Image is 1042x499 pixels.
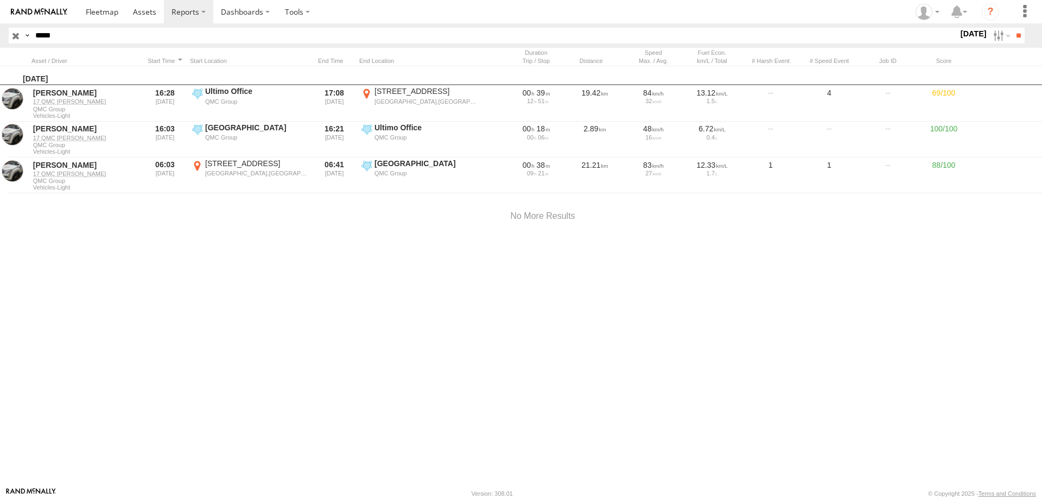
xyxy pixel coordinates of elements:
[314,86,355,120] div: 17:08 [DATE]
[538,134,548,141] span: 06
[33,134,138,142] a: 17 QMC [PERSON_NAME]
[144,86,186,120] div: 16:28 [DATE]
[374,86,477,96] div: [STREET_ADDRESS]
[523,124,535,133] span: 00
[523,89,535,97] span: 00
[919,57,968,65] div: Score
[314,123,355,156] div: 16:21 [DATE]
[628,134,679,141] div: 16
[33,124,138,134] div: [PERSON_NAME]
[205,86,308,96] div: Ultimo Office
[2,88,23,110] a: View Asset in Asset Management
[744,159,798,192] div: 1
[359,159,479,192] label: Click to View Event Location
[314,159,355,192] div: 06:41 [DATE]
[527,134,536,141] span: 00
[374,134,477,141] div: QMC Group
[568,86,622,120] div: 19.42
[568,159,622,192] div: 21.21
[374,98,477,105] div: [GEOGRAPHIC_DATA],[GEOGRAPHIC_DATA]
[989,28,1012,43] label: Search Filter Options
[538,170,548,176] span: 21
[2,124,23,146] a: View Asset in Asset Management
[687,98,738,104] div: 1.5
[33,160,138,170] div: [PERSON_NAME]
[628,124,679,134] div: 48
[568,123,622,156] div: 2.89
[33,142,138,148] span: QMC Group
[23,28,31,43] label: Search Query
[144,57,186,65] div: Click to Sort
[190,86,309,120] label: Click to View Event Location
[687,134,738,141] div: 0.4
[511,124,562,134] div: [1111s] 02/09/2025 16:03 - 02/09/2025 16:21
[359,123,479,156] label: Click to View Event Location
[537,124,550,133] span: 18
[33,170,138,178] a: 17 QMC [PERSON_NAME]
[205,123,308,132] div: [GEOGRAPHIC_DATA]
[912,4,943,20] div: Muhammad Salman
[537,161,550,169] span: 38
[374,123,477,132] div: Ultimo Office
[33,112,138,119] span: Filter Results to this Group
[359,86,479,120] label: Click to View Event Location
[527,170,536,176] span: 09
[538,98,548,104] span: 51
[314,57,355,65] div: Click to Sort
[31,57,140,65] div: Click to Sort
[958,28,989,40] label: [DATE]
[802,159,856,192] div: 1
[687,170,738,176] div: 1.7
[472,490,513,497] div: Version: 308.01
[919,159,968,192] div: 88/100
[537,89,550,97] span: 39
[919,123,968,156] div: 100/100
[511,88,562,98] div: [2385s] 02/09/2025 16:28 - 02/09/2025 17:08
[33,106,138,112] span: QMC Group
[919,86,968,120] div: 69/100
[628,170,679,176] div: 27
[628,160,679,170] div: 83
[527,98,536,104] span: 12
[33,98,138,105] a: 17 QMC [PERSON_NAME]
[144,159,186,192] div: 06:03 [DATE]
[628,98,679,104] div: 32
[205,169,308,177] div: [GEOGRAPHIC_DATA],[GEOGRAPHIC_DATA]
[982,3,999,21] i: ?
[979,490,1036,497] a: Terms and Conditions
[2,160,23,182] a: View Asset in Asset Management
[687,160,738,170] div: 12.33
[190,123,309,156] label: Click to View Event Location
[33,148,138,155] span: Filter Results to this Group
[33,178,138,184] span: QMC Group
[511,160,562,170] div: [2309s] 02/09/2025 06:03 - 02/09/2025 06:41
[928,490,1036,497] div: © Copyright 2025 -
[144,123,186,156] div: 16:03 [DATE]
[687,88,738,98] div: 13.12
[568,57,622,65] div: Click to Sort
[6,488,56,499] a: Visit our Website
[190,159,309,192] label: Click to View Event Location
[861,57,915,65] div: Job ID
[205,134,308,141] div: QMC Group
[802,86,856,120] div: 4
[374,159,477,168] div: [GEOGRAPHIC_DATA]
[205,159,308,168] div: [STREET_ADDRESS]
[628,88,679,98] div: 84
[11,8,67,16] img: rand-logo.svg
[33,184,138,191] span: Filter Results to this Group
[687,124,738,134] div: 6.72
[205,98,308,105] div: QMC Group
[523,161,535,169] span: 00
[374,169,477,177] div: QMC Group
[33,88,138,98] div: [PERSON_NAME]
